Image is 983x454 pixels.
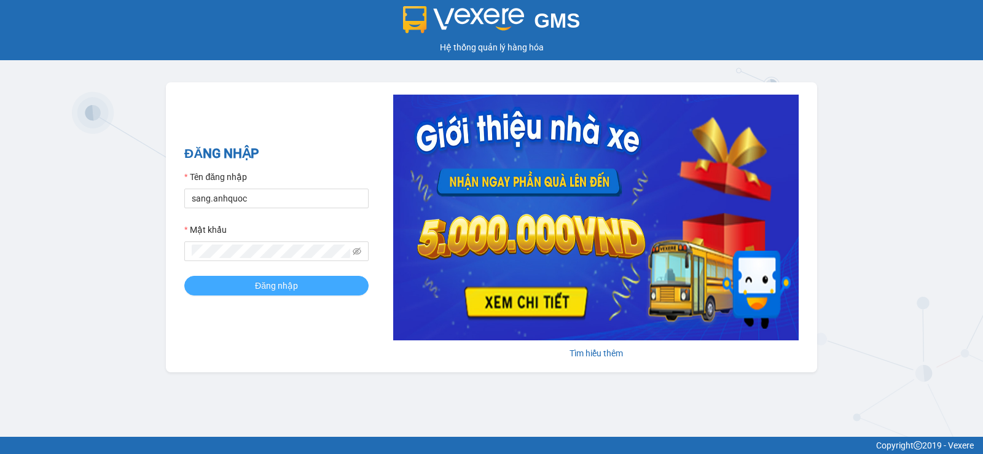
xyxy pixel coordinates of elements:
[393,346,799,360] div: Tìm hiểu thêm
[184,189,369,208] input: Tên đăng nhập
[3,41,980,54] div: Hệ thống quản lý hàng hóa
[192,245,350,258] input: Mật khẩu
[353,247,361,256] span: eye-invisible
[184,170,247,184] label: Tên đăng nhập
[403,18,581,28] a: GMS
[184,144,369,164] h2: ĐĂNG NHẬP
[9,439,974,452] div: Copyright 2019 - Vexere
[914,441,922,450] span: copyright
[403,6,525,33] img: logo 2
[184,223,227,237] label: Mật khẩu
[393,95,799,340] img: banner-0
[534,9,580,32] span: GMS
[184,276,369,295] button: Đăng nhập
[255,279,298,292] span: Đăng nhập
